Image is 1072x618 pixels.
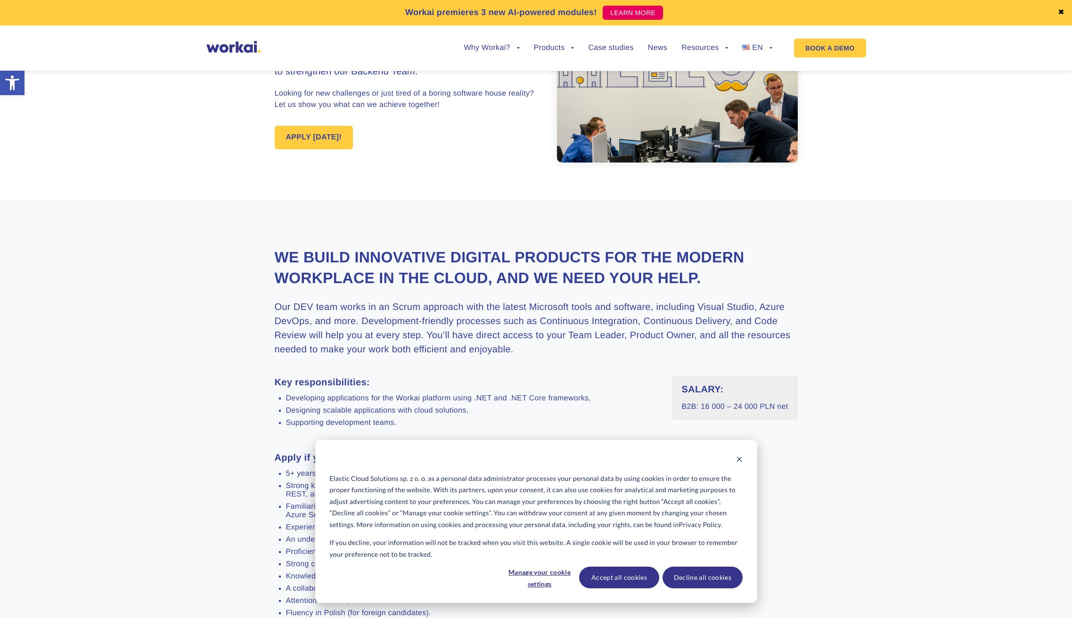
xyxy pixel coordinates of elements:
a: APPLY [DATE]! [275,126,353,149]
div: Cookie banner [315,440,757,603]
li: Developing applications for the Workai platform using .NET and .NET Core frameworks, [286,394,658,403]
a: Why Workai? [464,44,519,52]
a: Privacy Policy [679,519,721,531]
strong: Apply if you have: [275,453,359,463]
li: Familiarity with Azure services and best practices (e.g., Azure App Services, Azure Functions, Co... [286,503,658,520]
input: I hereby consent to the processing of my personal data of a special category contained in my appl... [2,180,8,187]
a: Case studies [588,44,633,52]
h3: Our DEV team works in an Scrum approach with the latest Microsoft tools and software, including V... [275,300,798,357]
a: BOOK A DEMO [794,39,866,57]
li: Supporting development teams. [286,419,658,427]
h3: SALARY: [681,382,788,397]
strong: Key responsibilities: [275,377,370,388]
p: If you decline, your information will not be tracked when you visit this website. A single cookie... [329,537,742,560]
a: LEARN MORE [603,6,663,20]
input: I hereby consent to the processing of the personal data I have provided during the recruitment pr... [2,131,8,138]
p: Workai premieres 3 new AI-powered modules! [405,6,597,19]
button: Dismiss cookie banner [736,455,743,466]
p: Elastic Cloud Solutions sp. z o. o. as a personal data administrator processes your personal data... [329,473,742,531]
li: Fluency in Polish (for foreign candidates). [286,609,658,618]
li: 5+ years of commercial experience in building scalable web applications, [286,470,658,478]
a: Resources [681,44,728,52]
span: I hereby consent to the processing of my personal data of a special category contained in my appl... [2,179,439,214]
a: Products [534,44,574,52]
h2: We build innovative digital products for the modern workplace in the Cloud, and we need your help. [275,247,798,288]
li: A collaborative, team-oriented mindset, [286,585,658,593]
a: ✖ [1058,9,1064,16]
li: Designing scalable applications with cloud solutions, [286,407,658,415]
span: EN [752,44,763,52]
li: Strong knowledge of .NET Framework, [DOMAIN_NAME] MVC, Web API 2, MS SQL, Entity Framework, REST,... [286,482,658,499]
li: Knowledge and ability to apply Cloud Design Patterns, [286,572,658,581]
li: Strong communication skills, [286,560,658,569]
button: Accept all cookies [579,567,659,588]
a: Privacy Policy [138,252,182,262]
p: Looking for new challenges or just tired of a boring software house reality? Let us show you what... [275,88,536,111]
span: Mobile phone number [221,39,297,48]
li: Proficiency in written and spoken English, [286,548,658,556]
span: I hereby consent to the processing of the personal data I have provided during the recruitment pr... [2,130,426,157]
button: Decline all cookies [663,567,743,588]
li: An understanding that testing is an integral part of your work, [286,536,658,544]
a: News [648,44,667,52]
p: B2B: 16 000 – 24 000 PLN net [681,401,788,413]
li: Attention to detail, [286,597,658,605]
button: Manage your cookie settings [503,567,576,588]
li: Experience in building SaaS applications, [286,523,658,532]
